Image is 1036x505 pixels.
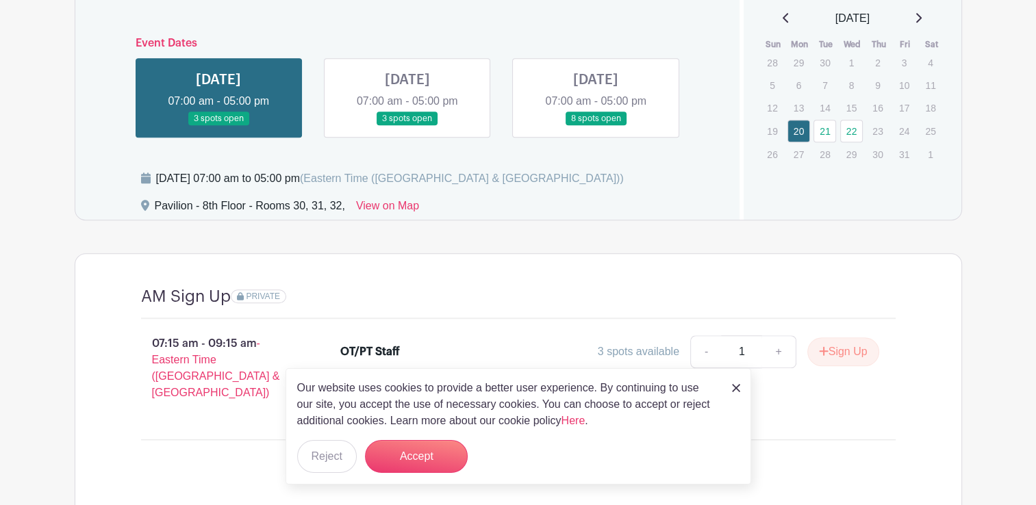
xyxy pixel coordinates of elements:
p: 12 [761,97,783,118]
p: 30 [813,52,836,73]
p: 8 [840,75,863,96]
p: 1 [919,144,942,165]
th: Fri [892,38,919,51]
th: Thu [866,38,892,51]
div: OT/PT Staff [340,344,400,360]
p: 17 [893,97,915,118]
img: close_button-5f87c8562297e5c2d7936805f587ecaba9071eb48480494691a3f1689db116b3.svg [732,384,740,392]
th: Tue [813,38,839,51]
h4: AM Sign Up [141,287,231,307]
p: 2 [866,52,889,73]
p: 5 [761,75,783,96]
a: - [690,335,722,368]
p: 28 [813,144,836,165]
p: 25 [919,120,942,142]
p: 31 [893,144,915,165]
p: 19 [761,120,783,142]
div: [DATE] 07:00 am to 05:00 pm [156,170,624,187]
p: 14 [813,97,836,118]
p: 23 [866,120,889,142]
p: 9 [866,75,889,96]
p: 30 [866,144,889,165]
p: 18 [919,97,942,118]
th: Mon [787,38,813,51]
p: 29 [787,52,810,73]
h6: Event Dates [125,37,691,50]
p: 3 [893,52,915,73]
button: Sign Up [807,337,879,366]
th: Sun [760,38,787,51]
a: 21 [813,120,836,142]
p: 10 [893,75,915,96]
p: 11 [919,75,942,96]
p: 16 [866,97,889,118]
th: Sat [918,38,945,51]
p: 24 [893,120,915,142]
p: 27 [787,144,810,165]
p: 26 [761,144,783,165]
p: 28 [761,52,783,73]
div: 3 spots available [598,344,679,360]
p: 15 [840,97,863,118]
span: (Eastern Time ([GEOGRAPHIC_DATA] & [GEOGRAPHIC_DATA])) [300,172,624,184]
a: + [761,335,796,368]
a: View on Map [356,198,419,220]
p: 07:15 am - 09:15 am [119,330,319,406]
p: 7 [813,75,836,96]
p: 13 [787,97,810,118]
span: [DATE] [835,10,870,27]
span: - Eastern Time ([GEOGRAPHIC_DATA] & [GEOGRAPHIC_DATA]) [152,337,280,398]
a: Here [561,415,585,426]
button: Reject [297,440,357,473]
a: 22 [840,120,863,142]
span: PRIVATE [246,292,280,301]
div: Pavilion - 8th Floor - Rooms 30, 31, 32, [155,198,345,220]
p: Our website uses cookies to provide a better user experience. By continuing to use our site, you ... [297,380,718,429]
p: 29 [840,144,863,165]
button: Accept [365,440,468,473]
th: Wed [839,38,866,51]
a: 20 [787,120,810,142]
p: 6 [787,75,810,96]
p: 4 [919,52,942,73]
p: 1 [840,52,863,73]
